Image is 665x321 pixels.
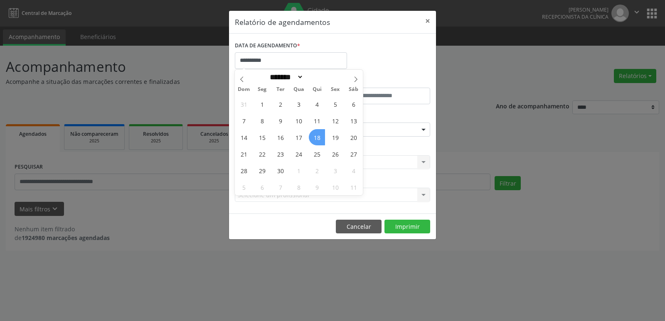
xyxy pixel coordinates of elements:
[327,146,343,162] span: Setembro 26, 2025
[254,162,270,179] span: Setembro 29, 2025
[309,179,325,195] span: Outubro 9, 2025
[326,87,345,92] span: Sex
[291,129,307,145] span: Setembro 17, 2025
[327,113,343,129] span: Setembro 12, 2025
[235,87,253,92] span: Dom
[291,179,307,195] span: Outubro 8, 2025
[236,162,252,179] span: Setembro 28, 2025
[384,220,430,234] button: Imprimir
[345,179,362,195] span: Outubro 11, 2025
[236,113,252,129] span: Setembro 7, 2025
[345,162,362,179] span: Outubro 4, 2025
[236,179,252,195] span: Outubro 5, 2025
[253,87,271,92] span: Seg
[309,146,325,162] span: Setembro 25, 2025
[271,87,290,92] span: Ter
[272,113,288,129] span: Setembro 9, 2025
[267,73,303,81] select: Month
[335,75,430,88] label: ATÉ
[254,146,270,162] span: Setembro 22, 2025
[236,96,252,112] span: Agosto 31, 2025
[345,96,362,112] span: Setembro 6, 2025
[345,129,362,145] span: Setembro 20, 2025
[419,11,436,31] button: Close
[345,87,363,92] span: Sáb
[303,73,331,81] input: Year
[272,96,288,112] span: Setembro 2, 2025
[236,129,252,145] span: Setembro 14, 2025
[272,129,288,145] span: Setembro 16, 2025
[309,113,325,129] span: Setembro 11, 2025
[309,162,325,179] span: Outubro 2, 2025
[327,179,343,195] span: Outubro 10, 2025
[290,87,308,92] span: Qua
[309,96,325,112] span: Setembro 4, 2025
[291,113,307,129] span: Setembro 10, 2025
[327,162,343,179] span: Outubro 3, 2025
[272,179,288,195] span: Outubro 7, 2025
[309,129,325,145] span: Setembro 18, 2025
[272,162,288,179] span: Setembro 30, 2025
[336,220,382,234] button: Cancelar
[236,146,252,162] span: Setembro 21, 2025
[308,87,326,92] span: Qui
[254,179,270,195] span: Outubro 6, 2025
[254,96,270,112] span: Setembro 1, 2025
[291,96,307,112] span: Setembro 3, 2025
[291,162,307,179] span: Outubro 1, 2025
[272,146,288,162] span: Setembro 23, 2025
[345,113,362,129] span: Setembro 13, 2025
[291,146,307,162] span: Setembro 24, 2025
[235,17,330,27] h5: Relatório de agendamentos
[327,96,343,112] span: Setembro 5, 2025
[254,129,270,145] span: Setembro 15, 2025
[327,129,343,145] span: Setembro 19, 2025
[345,146,362,162] span: Setembro 27, 2025
[254,113,270,129] span: Setembro 8, 2025
[235,39,300,52] label: DATA DE AGENDAMENTO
